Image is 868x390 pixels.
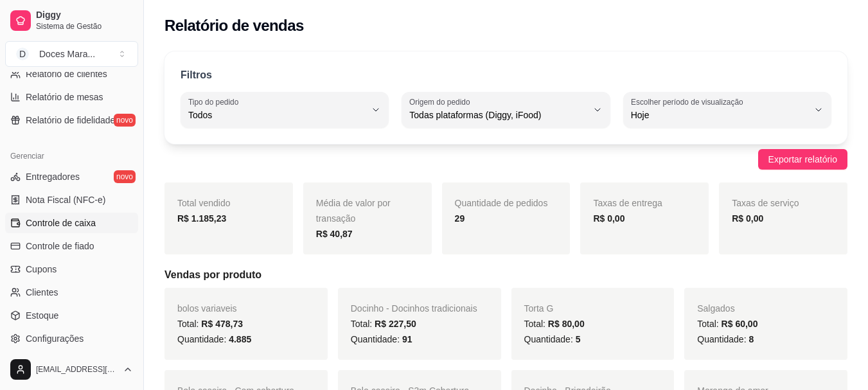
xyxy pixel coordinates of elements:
span: Sistema de Gestão [36,21,133,31]
a: Entregadoresnovo [5,166,138,187]
a: Clientes [5,282,138,303]
span: Total: [697,319,757,329]
a: Configurações [5,328,138,349]
strong: R$ 0,00 [732,213,763,224]
span: Média de valor por transação [316,198,391,224]
a: Relatório de mesas [5,87,138,107]
strong: R$ 0,00 [593,213,624,224]
a: Controle de fiado [5,236,138,256]
span: Salgados [697,303,734,314]
div: Doces Mara ... [39,48,95,60]
span: Relatório de clientes [26,67,107,80]
a: Cupons [5,259,138,279]
span: Configurações [26,332,84,345]
span: Quantidade: [697,334,754,344]
span: Quantidade de pedidos [455,198,548,208]
span: Total: [177,319,243,329]
h5: Vendas por produto [164,267,847,283]
label: Origem do pedido [409,96,474,107]
span: Quantidade: [177,334,251,344]
span: Total vendido [177,198,231,208]
div: Gerenciar [5,146,138,166]
span: R$ 60,00 [722,319,758,329]
span: Controle de fiado [26,240,94,253]
button: Origem do pedidoTodas plataformas (Diggy, iFood) [402,92,610,128]
span: Estoque [26,309,58,322]
span: 4.885 [229,334,251,344]
a: Relatório de fidelidadenovo [5,110,138,130]
span: Diggy [36,10,133,21]
p: Filtros [181,67,212,83]
span: Hoje [631,109,808,121]
span: Relatório de mesas [26,91,103,103]
span: Taxas de serviço [732,198,799,208]
span: Cupons [26,263,57,276]
span: Todos [188,109,366,121]
span: Entregadores [26,170,80,183]
span: R$ 227,50 [375,319,416,329]
span: Todas plataformas (Diggy, iFood) [409,109,587,121]
span: Exportar relatório [768,152,837,166]
button: [EMAIL_ADDRESS][DOMAIN_NAME] [5,354,138,385]
button: Select a team [5,41,138,67]
button: Tipo do pedidoTodos [181,92,389,128]
button: Escolher período de visualizaçãoHoje [623,92,831,128]
span: Quantidade: [351,334,412,344]
span: R$ 80,00 [548,319,585,329]
span: Taxas de entrega [593,198,662,208]
span: Nota Fiscal (NFC-e) [26,193,105,206]
span: Relatório de fidelidade [26,114,115,127]
strong: R$ 40,87 [316,229,353,239]
span: [EMAIL_ADDRESS][DOMAIN_NAME] [36,364,118,375]
label: Tipo do pedido [188,96,243,107]
span: Controle de caixa [26,217,96,229]
span: Total: [524,319,585,329]
span: Docinho - Docinhos tradicionais [351,303,477,314]
span: D [16,48,29,60]
span: Total: [351,319,416,329]
span: Torta G [524,303,554,314]
a: Estoque [5,305,138,326]
a: Controle de caixa [5,213,138,233]
strong: 29 [455,213,465,224]
a: Relatório de clientes [5,64,138,84]
span: Clientes [26,286,58,299]
a: DiggySistema de Gestão [5,5,138,36]
span: 8 [748,334,754,344]
button: Exportar relatório [758,149,847,170]
span: bolos variaveis [177,303,237,314]
strong: R$ 1.185,23 [177,213,226,224]
label: Escolher período de visualização [631,96,747,107]
span: R$ 478,73 [201,319,243,329]
span: 5 [576,334,581,344]
span: Quantidade: [524,334,581,344]
span: 91 [402,334,412,344]
a: Nota Fiscal (NFC-e) [5,190,138,210]
h2: Relatório de vendas [164,15,304,36]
